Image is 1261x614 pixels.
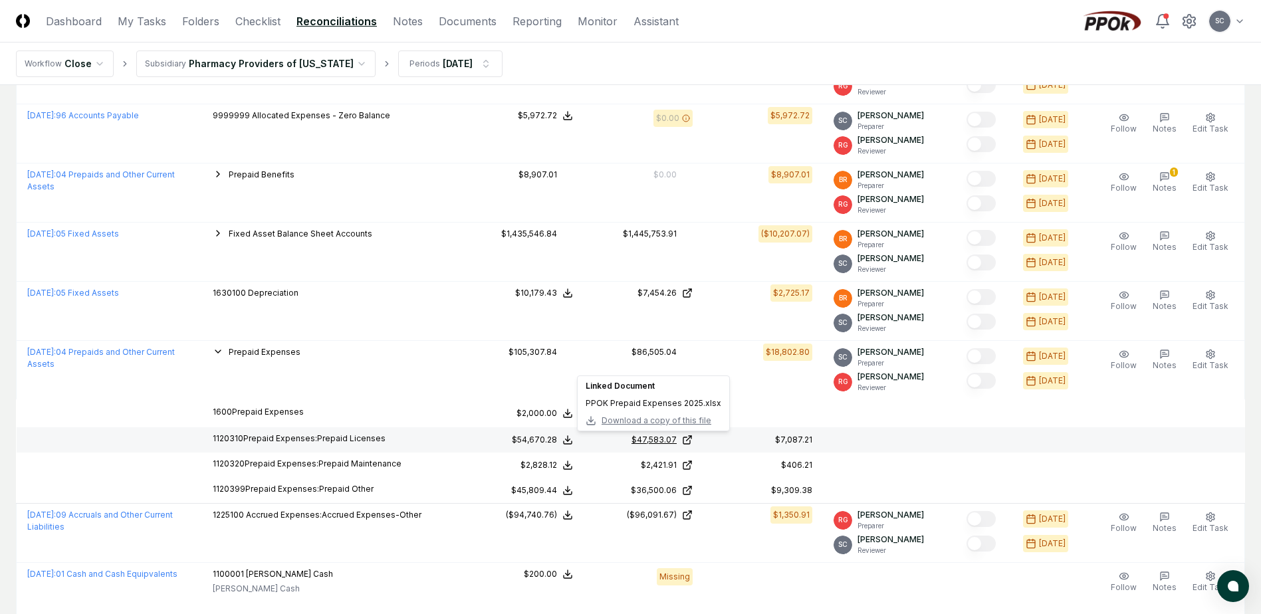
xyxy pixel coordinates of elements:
div: $2,000.00 [516,407,557,419]
button: Mark complete [967,171,996,187]
button: $5,972.72 [518,110,573,122]
a: $36,500.06 [594,484,693,496]
div: Workflow [25,58,62,70]
a: Dashboard [46,13,102,29]
button: Mark complete [967,77,996,93]
button: Mark complete [967,195,996,211]
div: $5,972.72 [518,110,557,122]
p: 1120320 Prepaid Expenses:Prepaid Maintenance [213,458,453,470]
button: Mark complete [967,373,996,389]
span: Notes [1153,360,1177,370]
p: [PERSON_NAME] [858,169,924,181]
button: Prepaid Expenses [229,346,300,358]
p: Reviewer [858,146,924,156]
div: $18,802.80 [766,346,810,358]
button: Mark complete [967,230,996,246]
div: $47,583.07 [631,434,677,446]
button: $45,809.44 [511,484,573,496]
p: [PERSON_NAME] [858,346,924,358]
div: $2,828.12 [520,459,557,471]
a: $2,421.91 [594,459,693,471]
a: [DATE]:05 Fixed Assets [27,288,119,298]
span: Follow [1111,582,1137,592]
span: Notes [1153,301,1177,311]
div: [DATE] [1039,256,1066,268]
span: RG [838,140,848,150]
span: BR [839,175,848,185]
p: 1120310 Prepaid Expenses:Prepaid Licenses [213,433,453,445]
p: [PERSON_NAME] [858,228,924,240]
div: [DATE] [1039,173,1066,185]
span: RG [838,377,848,387]
div: $105,307.84 [509,346,557,358]
span: [DATE] : [27,229,56,239]
div: $8,907.01 [771,169,810,181]
div: [DATE] [1039,114,1066,126]
span: SC [838,116,848,126]
span: Notes [1153,183,1177,193]
div: $36,500.06 [631,484,677,496]
span: Follow [1111,301,1137,311]
a: $7,454.26 [594,287,693,299]
span: [PERSON_NAME] Cash [246,569,333,579]
p: Reviewer [858,383,924,393]
div: ($94,740.76) [506,509,557,521]
span: Prepaid Expenses [229,347,300,357]
div: $54,670.28 [512,434,557,446]
div: $0.00 [656,112,679,124]
button: $54,670.28 [512,434,573,446]
button: ($94,740.76) [506,509,573,521]
button: Download a copy of this file [586,415,711,427]
button: Mark complete [967,136,996,152]
p: [PERSON_NAME] [858,253,924,264]
p: [PERSON_NAME] [858,534,924,546]
div: [DATE] [1039,316,1066,328]
div: 1 [1170,167,1178,177]
div: [DATE] [443,56,473,70]
button: Mark complete [967,112,996,128]
span: Notes [1153,242,1177,252]
span: Download a copy of this file [602,415,711,427]
a: Reporting [513,13,562,29]
span: [DATE] : [27,569,56,579]
button: Edit Task [1190,287,1231,315]
button: $10,179.43 [515,287,573,299]
div: [DATE] [1039,513,1066,525]
span: RG [838,81,848,91]
p: [PERSON_NAME] [858,371,924,383]
button: Notes [1150,228,1179,256]
a: [DATE]:01 Cash and Cash Equipvalents [27,569,177,579]
button: Notes [1150,509,1179,537]
span: Allocated Expenses - Zero Balance [252,110,390,120]
p: Reviewer [858,324,924,334]
button: Mark complete [967,314,996,330]
p: Reviewer [858,546,924,556]
span: Edit Task [1193,360,1228,370]
button: Edit Task [1190,110,1231,138]
a: Notes [393,13,423,29]
span: BR [839,234,848,244]
div: [DATE] [1039,197,1066,209]
button: Notes [1150,568,1179,596]
a: $47,583.07 [594,434,693,446]
div: $406.21 [781,459,812,471]
div: $45,809.44 [511,484,557,496]
span: Follow [1111,523,1137,533]
span: 1630100 [213,288,246,298]
div: [DATE] [1039,375,1066,387]
button: Follow [1108,346,1139,374]
span: RG [838,515,848,525]
a: Documents [439,13,497,29]
a: [DATE]:09 Accruals and Other Current Liabilities [27,510,173,532]
p: [PERSON_NAME] [858,287,924,299]
button: Follow [1108,110,1139,138]
a: Checklist [235,13,281,29]
div: [DATE] [1039,291,1066,303]
span: 9999999 [213,110,250,120]
span: Follow [1111,242,1137,252]
div: $7,087.21 [775,434,812,446]
span: [DATE] : [27,169,56,179]
span: SC [838,540,848,550]
div: $1,445,753.91 [623,228,677,240]
button: Fixed Asset Balance Sheet Accounts [229,228,372,240]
